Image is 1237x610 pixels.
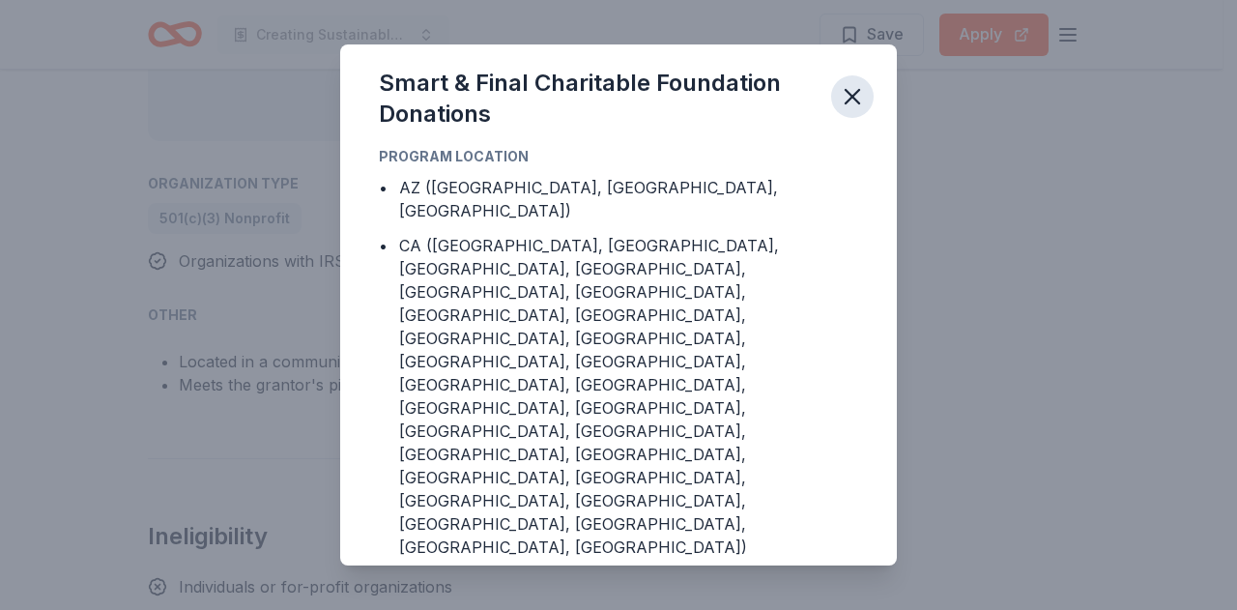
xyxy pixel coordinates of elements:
[379,234,388,257] div: •
[399,234,858,559] div: CA ([GEOGRAPHIC_DATA], [GEOGRAPHIC_DATA], [GEOGRAPHIC_DATA], [GEOGRAPHIC_DATA], [GEOGRAPHIC_DATA]...
[379,145,858,168] div: Program Location
[379,68,816,130] div: Smart & Final Charitable Foundation Donations
[379,176,388,199] div: •
[399,176,858,222] div: AZ ([GEOGRAPHIC_DATA], [GEOGRAPHIC_DATA], [GEOGRAPHIC_DATA])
